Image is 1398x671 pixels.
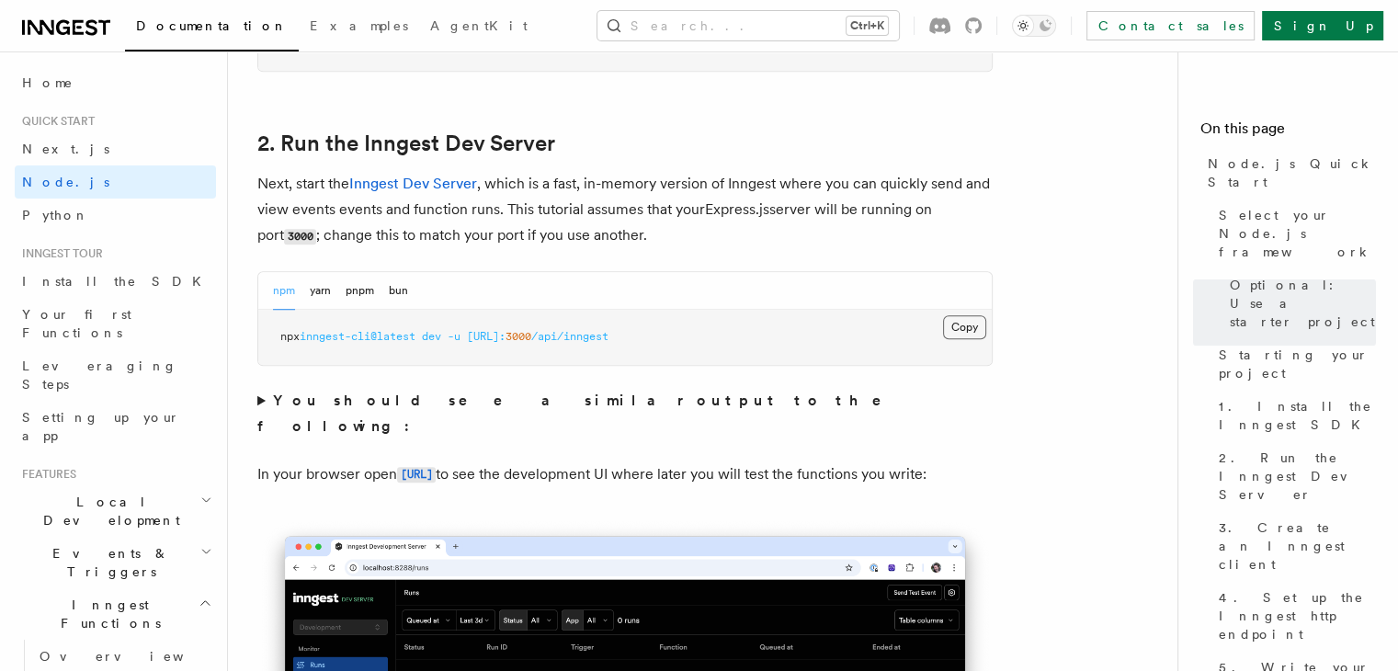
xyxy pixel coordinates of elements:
[22,175,109,189] span: Node.js
[1200,147,1376,199] a: Node.js Quick Start
[15,298,216,349] a: Your first Functions
[1219,518,1376,574] span: 3. Create an Inngest client
[1211,199,1376,268] a: Select your Node.js framework
[847,17,888,35] kbd: Ctrl+K
[1230,276,1376,331] span: Optional: Use a starter project
[257,171,993,249] p: Next, start the , which is a fast, in-memory version of Inngest where you can quickly send and vi...
[280,330,300,343] span: npx
[15,132,216,165] a: Next.js
[349,175,477,192] a: Inngest Dev Server
[15,349,216,401] a: Leveraging Steps
[284,229,316,245] code: 3000
[1219,206,1376,261] span: Select your Node.js framework
[1222,268,1376,338] a: Optional: Use a starter project
[1211,390,1376,441] a: 1. Install the Inngest SDK
[22,274,212,289] span: Install the SDK
[1219,346,1376,382] span: Starting your project
[389,272,408,310] button: bun
[15,537,216,588] button: Events & Triggers
[422,330,441,343] span: dev
[257,461,993,488] p: In your browser open to see the development UI where later you will test the functions you write:
[419,6,539,50] a: AgentKit
[310,18,408,33] span: Examples
[597,11,899,40] button: Search...Ctrl+K
[15,265,216,298] a: Install the SDK
[310,272,331,310] button: yarn
[15,493,200,529] span: Local Development
[1219,449,1376,504] span: 2. Run the Inngest Dev Server
[15,401,216,452] a: Setting up your app
[1219,397,1376,434] span: 1. Install the Inngest SDK
[22,410,180,443] span: Setting up your app
[943,315,986,339] button: Copy
[136,18,288,33] span: Documentation
[15,544,200,581] span: Events & Triggers
[467,330,506,343] span: [URL]:
[397,467,436,483] code: [URL]
[257,392,907,435] strong: You should see a similar output to the following:
[257,131,555,156] a: 2. Run the Inngest Dev Server
[15,588,216,640] button: Inngest Functions
[300,330,415,343] span: inngest-cli@latest
[1211,338,1376,390] a: Starting your project
[22,307,131,340] span: Your first Functions
[22,142,109,156] span: Next.js
[1012,15,1056,37] button: Toggle dark mode
[1211,581,1376,651] a: 4. Set up the Inngest http endpoint
[257,388,993,439] summary: You should see a similar output to the following:
[15,485,216,537] button: Local Development
[397,465,436,483] a: [URL]
[346,272,374,310] button: pnpm
[15,596,199,632] span: Inngest Functions
[506,330,531,343] span: 3000
[1262,11,1383,40] a: Sign Up
[22,74,74,92] span: Home
[125,6,299,51] a: Documentation
[22,208,89,222] span: Python
[1200,118,1376,147] h4: On this page
[40,649,229,664] span: Overview
[15,246,103,261] span: Inngest tour
[1211,441,1376,511] a: 2. Run the Inngest Dev Server
[430,18,528,33] span: AgentKit
[15,467,76,482] span: Features
[15,66,216,99] a: Home
[15,165,216,199] a: Node.js
[22,358,177,392] span: Leveraging Steps
[15,114,95,129] span: Quick start
[1208,154,1376,191] span: Node.js Quick Start
[1219,588,1376,643] span: 4. Set up the Inngest http endpoint
[531,330,608,343] span: /api/inngest
[273,272,295,310] button: npm
[15,199,216,232] a: Python
[299,6,419,50] a: Examples
[448,330,460,343] span: -u
[1211,511,1376,581] a: 3. Create an Inngest client
[1086,11,1255,40] a: Contact sales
